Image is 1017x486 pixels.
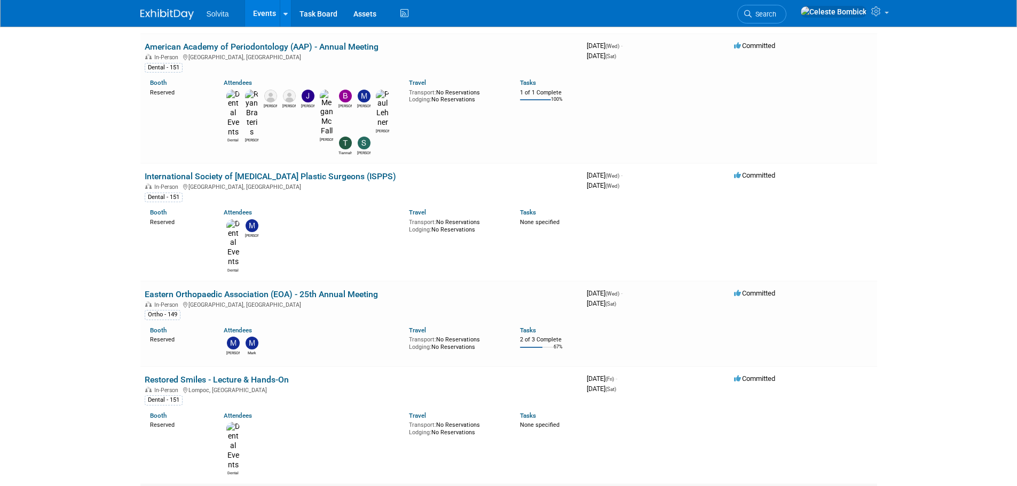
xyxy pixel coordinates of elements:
[376,128,389,134] div: Paul Lehner
[283,90,296,102] img: Lisa Stratton
[409,412,426,419] a: Travel
[145,385,578,394] div: Lompoc, [GEOGRAPHIC_DATA]
[245,90,258,137] img: Ryan Brateris
[145,171,396,181] a: International Society of [MEDICAL_DATA] Plastic Surgeons (ISPPS)
[226,267,240,273] div: Dental Events
[226,349,240,356] div: Matt Stanton
[409,89,436,96] span: Transport:
[150,326,167,334] a: Booth
[338,149,352,156] div: Tiannah Halcomb
[737,5,786,23] a: Search
[150,334,208,344] div: Reserved
[145,52,578,61] div: [GEOGRAPHIC_DATA], [GEOGRAPHIC_DATA]
[409,217,504,233] div: No Reservations No Reservations
[554,344,563,358] td: 67%
[605,376,614,382] span: (Fri)
[520,412,536,419] a: Tasks
[587,385,616,393] span: [DATE]
[145,375,289,385] a: Restored Smiles - Lecture & Hands-On
[409,87,504,103] div: No Reservations No Reservations
[246,337,258,349] img: Mark Cassani
[520,336,578,344] div: 2 of 3 Complete
[605,43,619,49] span: (Wed)
[226,219,240,267] img: Dental Events
[520,421,559,428] span: None specified
[150,217,208,226] div: Reserved
[734,289,775,297] span: Committed
[587,299,616,307] span: [DATE]
[520,89,578,97] div: 1 of 1 Complete
[246,219,258,232] img: Matthew Burns
[605,53,616,59] span: (Sat)
[409,79,426,86] a: Travel
[245,232,258,238] div: Matthew Burns
[339,90,352,102] img: Brandon Woods
[605,183,619,189] span: (Wed)
[224,412,252,419] a: Attendees
[154,387,182,394] span: In-Person
[145,182,578,190] div: [GEOGRAPHIC_DATA], [GEOGRAPHIC_DATA]
[150,209,167,216] a: Booth
[357,149,370,156] div: Sharon Smith
[409,209,426,216] a: Travel
[264,90,277,102] img: Ron Mercier
[154,301,182,308] span: In-Person
[150,87,208,97] div: Reserved
[145,301,152,307] img: In-Person Event
[145,300,578,308] div: [GEOGRAPHIC_DATA], [GEOGRAPHIC_DATA]
[145,310,180,320] div: Ortho - 149
[145,395,183,405] div: Dental - 151
[145,63,183,73] div: Dental - 151
[301,102,314,109] div: Jeremy Northcutt
[409,219,436,226] span: Transport:
[145,42,379,52] a: American Academy of Periodontology (AAP) - Annual Meeting
[605,291,619,297] span: (Wed)
[587,181,619,189] span: [DATE]
[409,326,426,334] a: Travel
[224,209,252,216] a: Attendees
[587,289,622,297] span: [DATE]
[587,171,622,179] span: [DATE]
[226,469,240,476] div: Dental Events
[605,301,616,307] span: (Sat)
[520,219,559,226] span: None specified
[587,42,622,50] span: [DATE]
[224,79,252,86] a: Attendees
[520,326,536,334] a: Tasks
[605,173,619,179] span: (Wed)
[154,184,182,190] span: In-Person
[145,289,378,299] a: Eastern Orthopaedic Association (EOA) - 25th Annual Meeting
[409,421,436,428] span: Transport:
[621,42,622,50] span: -
[140,9,194,20] img: ExhibitDay
[409,334,504,350] div: No Reservations No Reservations
[150,412,167,419] a: Booth
[226,422,240,469] img: Dental Events
[145,54,152,59] img: In-Person Event
[357,102,370,109] div: Matthew Burns
[409,419,504,436] div: No Reservations No Reservations
[358,137,370,149] img: Sharon Smith
[145,387,152,392] img: In-Person Event
[734,171,775,179] span: Committed
[616,375,617,383] span: -
[282,102,296,109] div: Lisa Stratton
[245,137,258,143] div: Ryan Brateris
[320,90,333,136] img: Megan McFall
[207,10,229,18] span: Solvita
[358,90,370,102] img: Matthew Burns
[621,289,622,297] span: -
[409,226,431,233] span: Lodging:
[338,102,352,109] div: Brandon Woods
[339,137,352,149] img: Tiannah Halcomb
[227,337,240,349] img: Matt Stanton
[734,375,775,383] span: Committed
[320,136,333,142] div: Megan McFall
[409,344,431,350] span: Lodging:
[520,209,536,216] a: Tasks
[409,429,431,436] span: Lodging:
[150,419,208,429] div: Reserved
[621,171,622,179] span: -
[409,336,436,343] span: Transport:
[734,42,775,50] span: Committed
